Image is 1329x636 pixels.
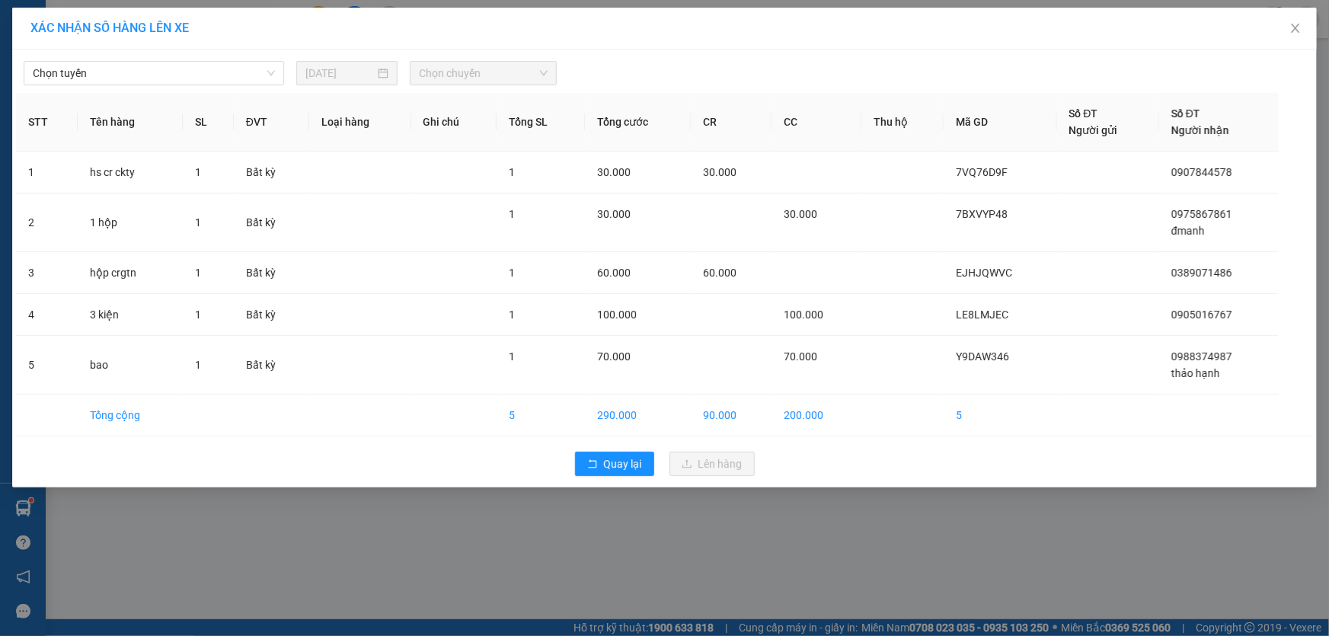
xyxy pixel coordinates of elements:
span: 30.000 [784,208,817,220]
td: bao [78,336,182,395]
span: Số ĐT [1069,107,1098,120]
td: 290.000 [585,395,691,436]
td: 2 [16,193,78,252]
input: 12/08/2025 [305,65,375,81]
td: 3 kiện [78,294,182,336]
td: Bất kỳ [234,294,310,336]
span: 30.000 [597,208,631,220]
span: 1 [509,267,515,279]
th: Ghi chú [411,93,497,152]
span: 30.000 [703,166,736,178]
th: Tên hàng [78,93,182,152]
th: Mã GD [944,93,1057,152]
th: Tổng cước [585,93,691,152]
td: 5 [16,336,78,395]
span: 30.000 [597,166,631,178]
td: 3 [16,252,78,294]
th: SL [183,93,234,152]
td: Bất kỳ [234,193,310,252]
td: 1 hộp [78,193,182,252]
span: 60.000 [597,267,631,279]
th: STT [16,93,78,152]
span: 100.000 [784,308,823,321]
span: XÁC NHẬN SỐ HÀNG LÊN XE [30,21,189,35]
button: rollbackQuay lại [575,452,654,476]
span: LE8LMJEC [956,308,1008,321]
span: 1 [509,350,515,363]
td: Bất kỳ [234,252,310,294]
th: Loại hàng [309,93,411,152]
td: 200.000 [772,395,861,436]
td: 90.000 [691,395,772,436]
span: EJHJQWVC [956,267,1012,279]
button: uploadLên hàng [669,452,755,476]
span: Chọn chuyến [419,62,548,85]
span: 1 [195,166,201,178]
span: 1 [195,216,201,229]
span: 100.000 [597,308,637,321]
td: 5 [944,395,1057,436]
td: Bất kỳ [234,152,310,193]
span: 1 [195,359,201,371]
td: Bất kỳ [234,336,310,395]
span: 0905016767 [1171,308,1232,321]
th: CC [772,93,861,152]
td: hs cr ckty [78,152,182,193]
span: 7BXVYP48 [956,208,1008,220]
span: rollback [587,459,598,471]
span: 70.000 [597,350,631,363]
td: 4 [16,294,78,336]
td: 1 [16,152,78,193]
span: 70.000 [784,350,817,363]
span: thảo hạnh [1171,367,1220,379]
span: 1 [509,308,515,321]
span: Người gửi [1069,124,1118,136]
th: Thu hộ [861,93,944,152]
span: Chọn tuyến [33,62,275,85]
span: 0988374987 [1171,350,1232,363]
span: 0907844578 [1171,166,1232,178]
span: 0975867861 [1171,208,1232,220]
span: 60.000 [703,267,736,279]
span: close [1289,22,1302,34]
span: Số ĐT [1171,107,1200,120]
span: Quay lại [604,455,642,472]
span: 7VQ76D9F [956,166,1008,178]
button: Close [1274,8,1317,50]
span: 1 [509,166,515,178]
th: CR [691,93,772,152]
span: 1 [509,208,515,220]
th: ĐVT [234,93,310,152]
span: Y9DAW346 [956,350,1009,363]
span: 1 [195,267,201,279]
td: 5 [497,395,585,436]
span: 1 [195,308,201,321]
span: Người nhận [1171,124,1229,136]
span: đmanh [1171,225,1205,237]
th: Tổng SL [497,93,585,152]
td: Tổng cộng [78,395,182,436]
span: 0389071486 [1171,267,1232,279]
td: hộp crgtn [78,252,182,294]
